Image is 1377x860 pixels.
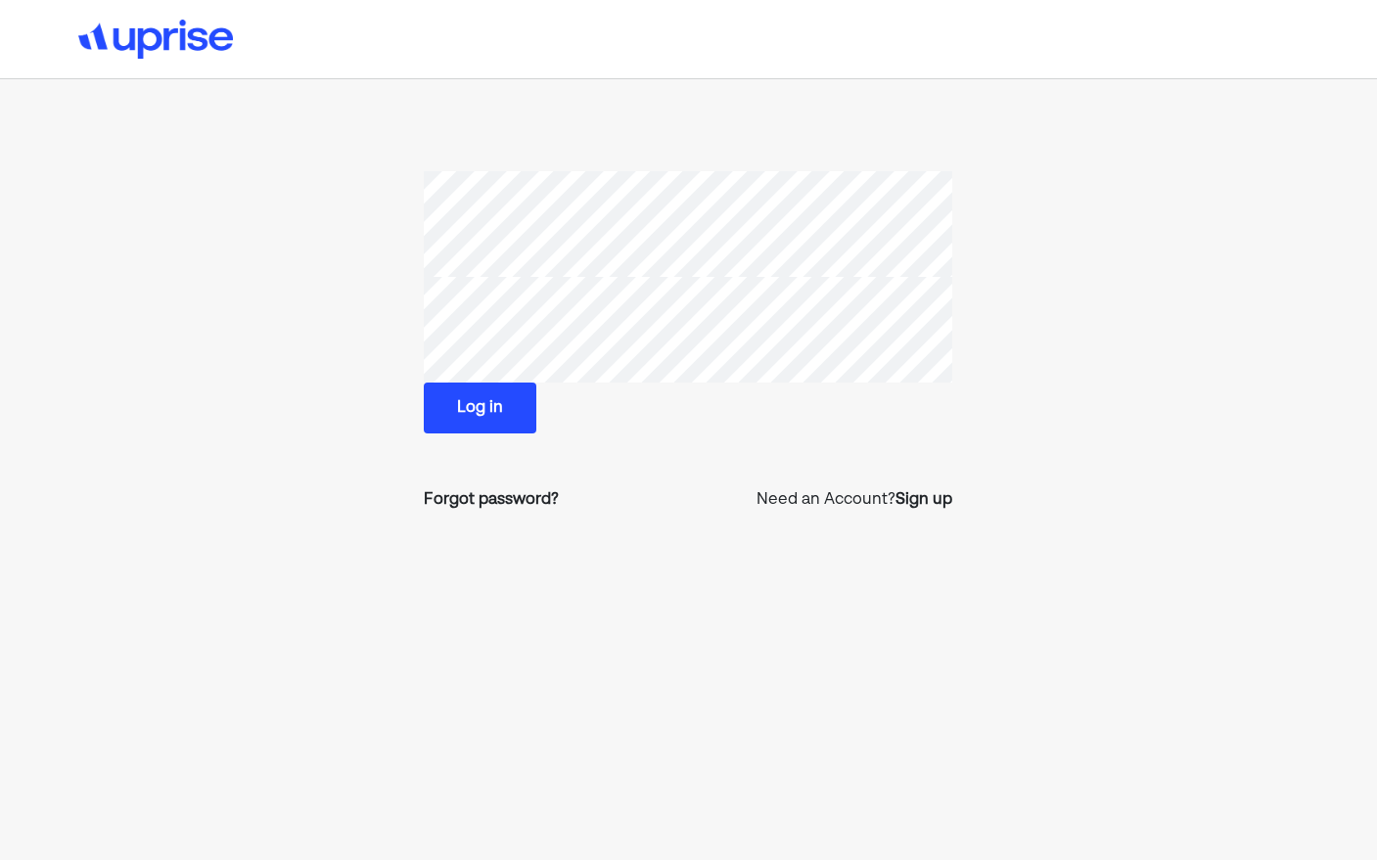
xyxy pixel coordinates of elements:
[424,488,559,512] a: Forgot password?
[895,488,952,512] a: Sign up
[757,488,952,512] p: Need an Account?
[424,383,536,433] button: Log in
